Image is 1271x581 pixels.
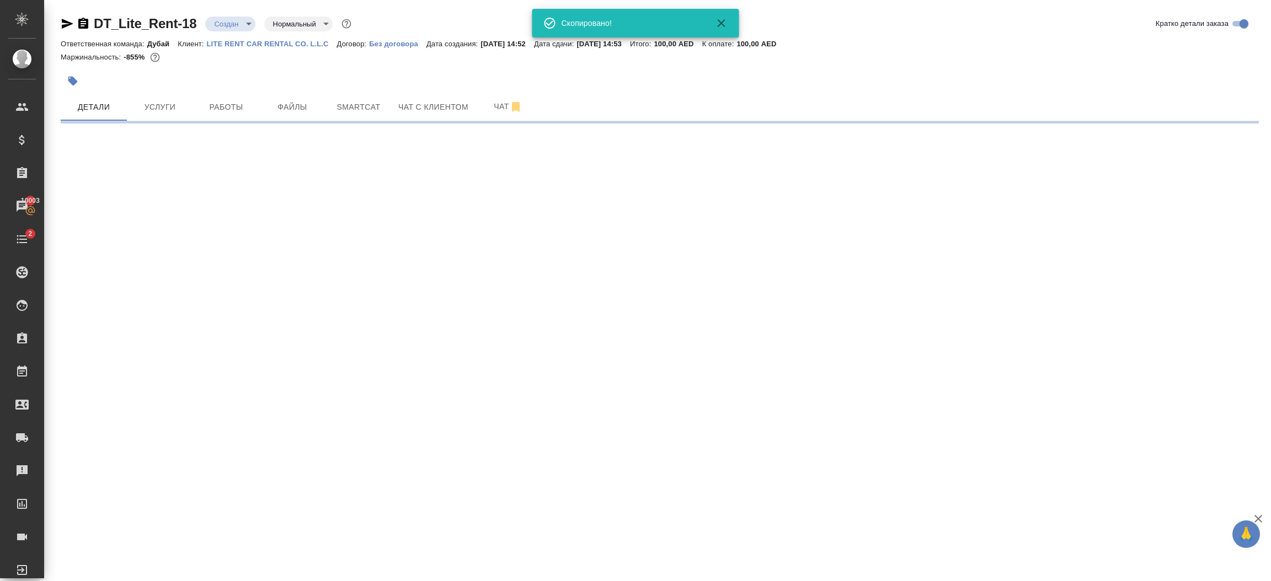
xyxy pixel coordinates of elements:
[61,17,74,30] button: Скопировать ссылку для ЯМессенджера
[207,39,337,48] a: LITE RENT CAR RENTAL CO. L.L.C
[702,40,737,48] p: К оплате:
[630,40,654,48] p: Итого:
[207,40,337,48] p: LITE RENT CAR RENTAL CO. L.L.C
[3,225,41,253] a: 2
[337,40,370,48] p: Договор:
[94,16,196,31] a: DT_Lite_Rent-18
[178,40,206,48] p: Клиент:
[482,100,535,114] span: Чат
[509,100,522,114] svg: Отписаться
[562,18,699,29] div: Скопировано!
[205,17,255,31] div: Создан
[332,100,385,114] span: Smartcat
[61,40,147,48] p: Ответственная команда:
[270,19,319,29] button: Нормальный
[67,100,120,114] span: Детали
[266,100,319,114] span: Файлы
[211,19,242,29] button: Создан
[398,100,468,114] span: Чат с клиентом
[77,17,90,30] button: Скопировать ссылку
[147,40,178,48] p: Дубай
[654,40,702,48] p: 100,00 AED
[369,39,426,48] a: Без договора
[576,40,630,48] p: [DATE] 14:53
[61,53,124,61] p: Маржинальность:
[133,100,186,114] span: Услуги
[22,228,39,239] span: 2
[200,100,253,114] span: Работы
[1237,523,1256,546] span: 🙏
[14,195,46,206] span: 10003
[124,53,147,61] p: -855%
[708,17,735,30] button: Закрыть
[339,17,354,31] button: Доп статусы указывают на важность/срочность заказа
[736,40,784,48] p: 100,00 AED
[369,40,426,48] p: Без договора
[264,17,333,31] div: Создан
[3,192,41,220] a: 10003
[534,40,576,48] p: Дата сдачи:
[61,69,85,93] button: Добавить тэг
[148,50,162,64] button: 955.50 AED;
[1232,520,1260,548] button: 🙏
[480,40,534,48] p: [DATE] 14:52
[1156,18,1229,29] span: Кратко детали заказа
[426,40,480,48] p: Дата создания:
